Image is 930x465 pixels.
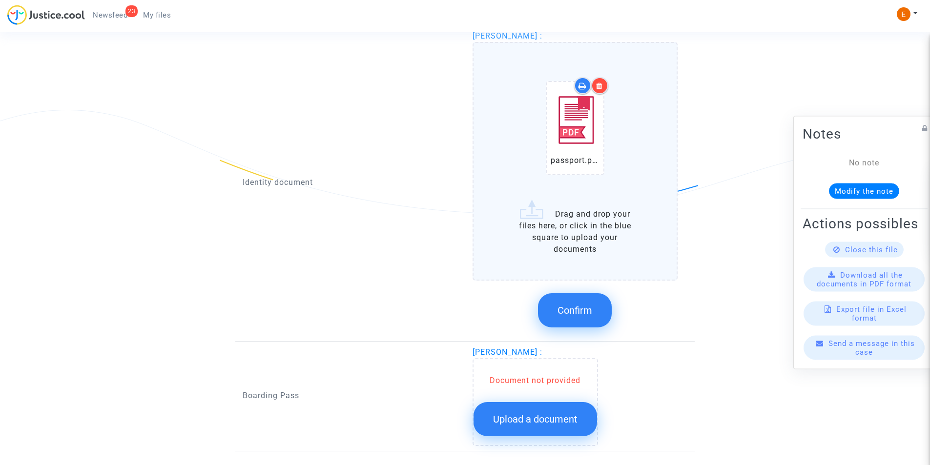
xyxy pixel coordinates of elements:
[803,125,926,142] h2: Notes
[558,304,592,316] span: Confirm
[85,8,135,22] a: 23Newsfeed
[135,8,179,22] a: My files
[817,157,911,168] div: No note
[493,413,578,425] span: Upload a document
[125,5,138,17] div: 23
[243,389,458,402] p: Boarding Pass
[845,245,898,254] span: Close this file
[817,270,911,288] span: Download all the documents in PDF format
[829,183,899,199] button: Modify the note
[474,375,597,386] div: Document not provided
[143,11,171,20] span: My files
[803,215,926,232] h2: Actions possibles
[897,7,910,21] img: ACg8ocIeiFvHKe4dA5oeRFd_CiCnuxWUEc1A2wYhRJE3TTWt=s96-c
[473,347,542,357] span: [PERSON_NAME] :
[93,11,127,20] span: Newsfeed
[243,176,458,188] p: Identity document
[538,293,612,327] button: Confirm
[7,5,85,25] img: jc-logo.svg
[836,304,907,322] span: Export file in Excel format
[474,402,597,436] button: Upload a document
[473,31,542,40] span: [PERSON_NAME] :
[828,339,915,356] span: Send a message in this case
